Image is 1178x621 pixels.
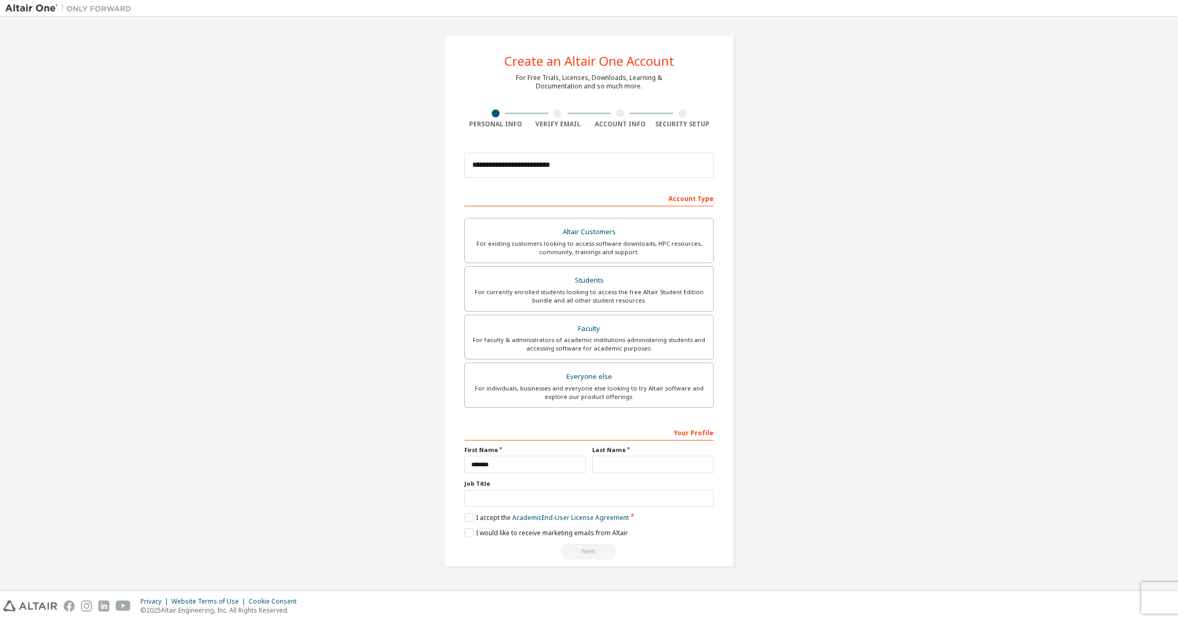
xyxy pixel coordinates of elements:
[3,600,57,612] img: altair_logo.svg
[471,288,707,305] div: For currently enrolled students looking to access the free Altair Student Edition bundle and all ...
[464,446,586,454] label: First Name
[464,544,714,559] div: Read and acccept EULA to continue
[464,120,527,128] div: Personal Info
[464,424,714,440] div: Your Profile
[512,513,629,522] a: Academic End-User License Agreement
[116,600,131,612] img: youtube.svg
[140,597,171,606] div: Privacy
[81,600,92,612] img: instagram.svg
[98,600,109,612] img: linkedin.svg
[592,446,714,454] label: Last Name
[471,384,707,401] div: For individuals, businesses and everyone else looking to try Altair software and explore our prod...
[64,600,75,612] img: facebook.svg
[464,528,628,537] label: I would like to receive marketing emails from Altair
[652,120,714,128] div: Security Setup
[471,273,707,288] div: Students
[140,606,303,615] p: © 2025 Altair Engineering, Inc. All Rights Reserved.
[5,3,137,14] img: Altair One
[516,74,662,91] div: For Free Trials, Licenses, Downloads, Learning & Documentation and so much more.
[171,597,249,606] div: Website Terms of Use
[464,479,714,488] label: Job Title
[471,336,707,353] div: For faculty & administrators of academic institutions administering students and accessing softwa...
[589,120,652,128] div: Account Info
[527,120,590,128] div: Verify Email
[464,513,629,522] label: I accept the
[471,369,707,384] div: Everyone else
[249,597,303,606] div: Cookie Consent
[471,225,707,239] div: Altair Customers
[504,55,674,67] div: Create an Altair One Account
[471,322,707,336] div: Faculty
[471,239,707,256] div: For existing customers looking to access software downloads, HPC resources, community, trainings ...
[464,189,714,206] div: Account Type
